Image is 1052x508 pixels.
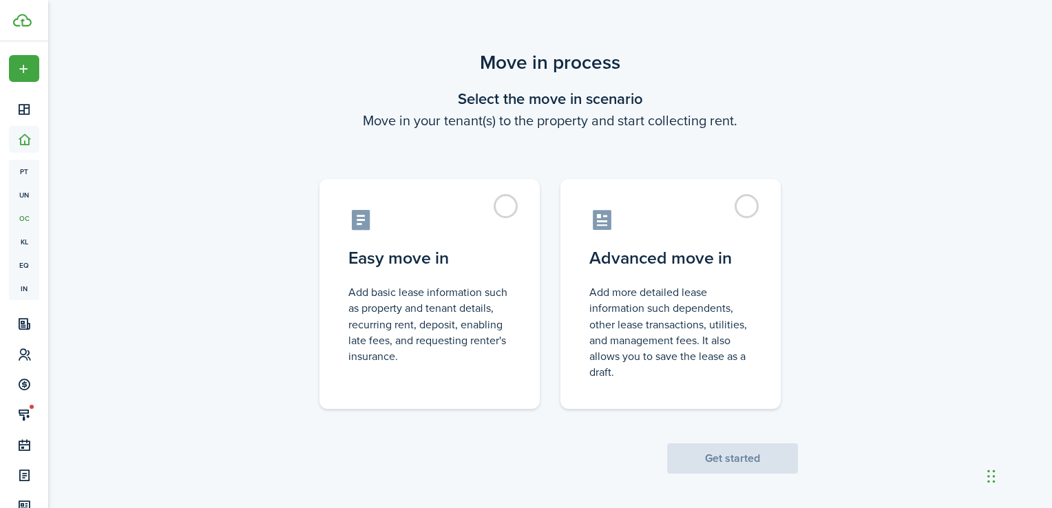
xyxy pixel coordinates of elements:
wizard-step-header-title: Select the move in scenario [302,87,798,110]
control-radio-card-description: Add more detailed lease information such dependents, other lease transactions, utilities, and man... [589,284,752,380]
control-radio-card-title: Advanced move in [589,246,752,271]
control-radio-card-title: Easy move in [348,246,511,271]
scenario-title: Move in process [302,48,798,77]
iframe: Chat Widget [983,442,1052,508]
a: pt [9,160,39,183]
img: TenantCloud [13,14,32,27]
a: un [9,183,39,207]
button: Open menu [9,55,39,82]
div: Drag [987,456,996,497]
a: in [9,277,39,300]
a: kl [9,230,39,253]
wizard-step-header-description: Move in your tenant(s) to the property and start collecting rent. [302,110,798,131]
a: oc [9,207,39,230]
a: eq [9,253,39,277]
control-radio-card-description: Add basic lease information such as property and tenant details, recurring rent, deposit, enablin... [348,284,511,364]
